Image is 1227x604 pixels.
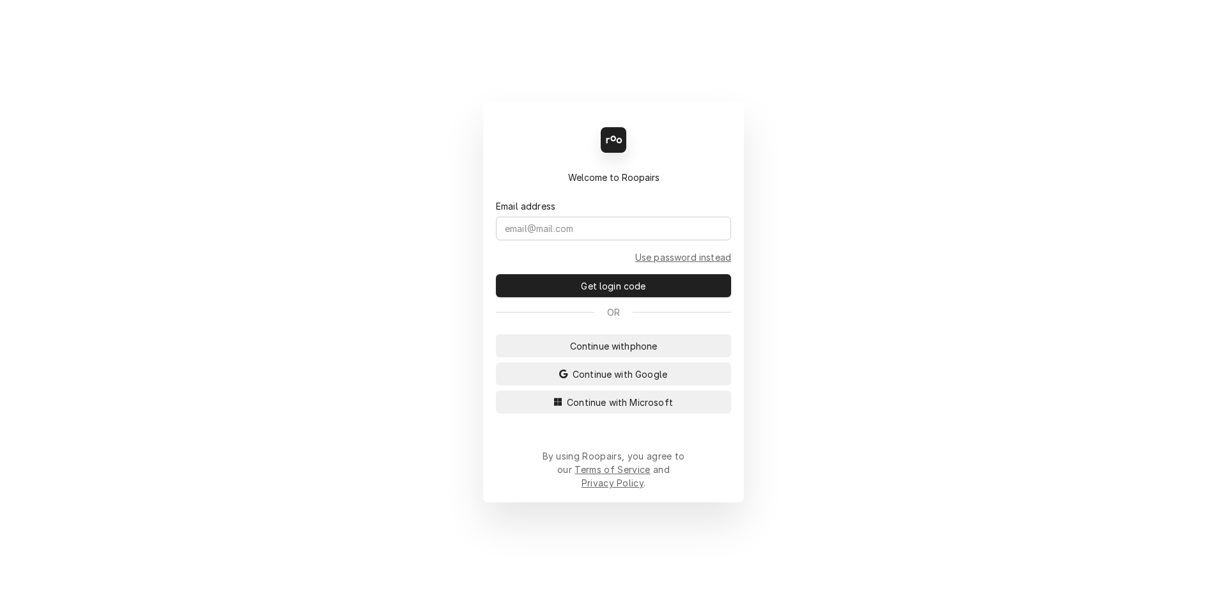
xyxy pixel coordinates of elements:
[496,217,731,240] input: email@mail.com
[564,396,675,409] span: Continue with Microsoft
[496,334,731,357] button: Continue withphone
[567,339,660,353] span: Continue with phone
[496,306,731,319] div: Or
[542,449,685,490] div: By using Roopairs, you agree to our and .
[582,477,644,488] a: Privacy Policy
[496,171,731,184] div: Welcome to Roopairs
[496,391,731,414] button: Continue with Microsoft
[570,368,670,381] span: Continue with Google
[496,362,731,385] button: Continue with Google
[496,199,555,213] label: Email address
[496,274,731,297] button: Get login code
[635,251,731,264] a: Go to Email and password form
[575,464,650,475] a: Terms of Service
[578,279,648,293] span: Get login code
